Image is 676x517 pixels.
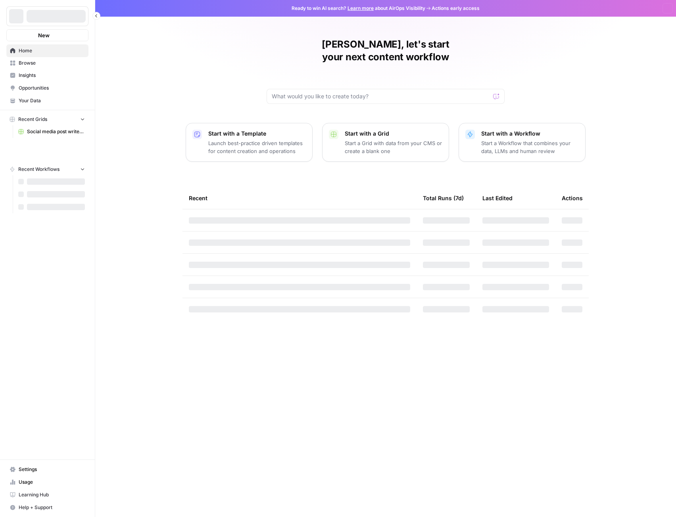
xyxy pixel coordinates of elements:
span: Help + Support [19,504,85,511]
p: Start with a Template [208,130,306,138]
button: Help + Support [6,501,88,514]
h1: [PERSON_NAME], let's start your next content workflow [267,38,505,63]
button: Recent Workflows [6,163,88,175]
div: Actions [562,187,583,209]
span: Usage [19,479,85,486]
div: Recent [189,187,410,209]
p: Start with a Workflow [481,130,579,138]
button: Recent Grids [6,113,88,125]
a: Usage [6,476,88,488]
a: Insights [6,69,88,82]
span: Opportunities [19,84,85,92]
span: Your Data [19,97,85,104]
span: Recent Grids [18,116,47,123]
span: Recent Workflows [18,166,60,173]
a: Home [6,44,88,57]
a: Your Data [6,94,88,107]
a: Learn more [348,5,374,11]
span: Social media post writer [PERSON_NAME] [27,128,85,135]
input: What would you like to create today? [272,92,490,100]
button: Start with a TemplateLaunch best-practice driven templates for content creation and operations [186,123,313,162]
button: New [6,29,88,41]
a: Settings [6,463,88,476]
p: Start with a Grid [345,130,442,138]
p: Start a Grid with data from your CMS or create a blank one [345,139,442,155]
span: Browse [19,59,85,67]
span: Learning Hub [19,491,85,498]
button: Start with a GridStart a Grid with data from your CMS or create a blank one [322,123,449,162]
span: Actions early access [432,5,480,12]
div: Total Runs (7d) [423,187,464,209]
a: Learning Hub [6,488,88,501]
a: Browse [6,57,88,69]
a: Social media post writer [PERSON_NAME] [15,125,88,138]
p: Start a Workflow that combines your data, LLMs and human review [481,139,579,155]
button: Start with a WorkflowStart a Workflow that combines your data, LLMs and human review [459,123,586,162]
p: Launch best-practice driven templates for content creation and operations [208,139,306,155]
span: Settings [19,466,85,473]
span: New [38,31,50,39]
a: Opportunities [6,82,88,94]
div: Last Edited [482,187,513,209]
span: Ready to win AI search? about AirOps Visibility [292,5,425,12]
span: Insights [19,72,85,79]
span: Home [19,47,85,54]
